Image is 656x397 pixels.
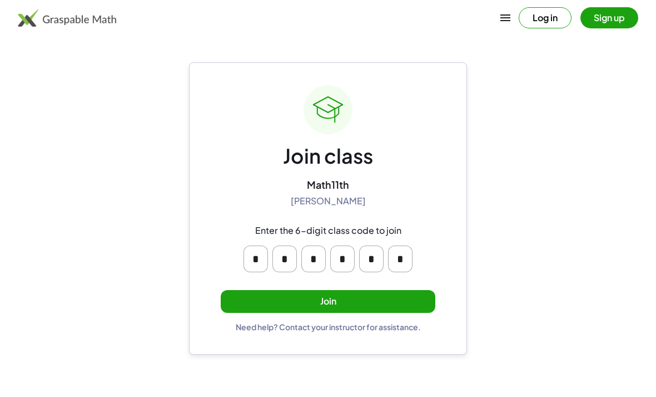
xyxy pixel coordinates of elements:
button: Log in [519,7,571,28]
button: Join [221,290,435,313]
input: Please enter OTP character 5 [359,246,384,272]
input: Please enter OTP character 1 [243,246,268,272]
div: Need help? Contact your instructor for assistance. [236,322,421,332]
input: Please enter OTP character 6 [388,246,413,272]
input: Please enter OTP character 3 [301,246,326,272]
div: Join class [283,143,373,169]
div: Enter the 6-digit class code to join [255,225,401,237]
div: [PERSON_NAME] [291,195,366,207]
input: Please enter OTP character 2 [272,246,297,272]
input: Please enter OTP character 4 [330,246,355,272]
button: Sign up [580,7,638,28]
div: Math11th [307,178,349,191]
